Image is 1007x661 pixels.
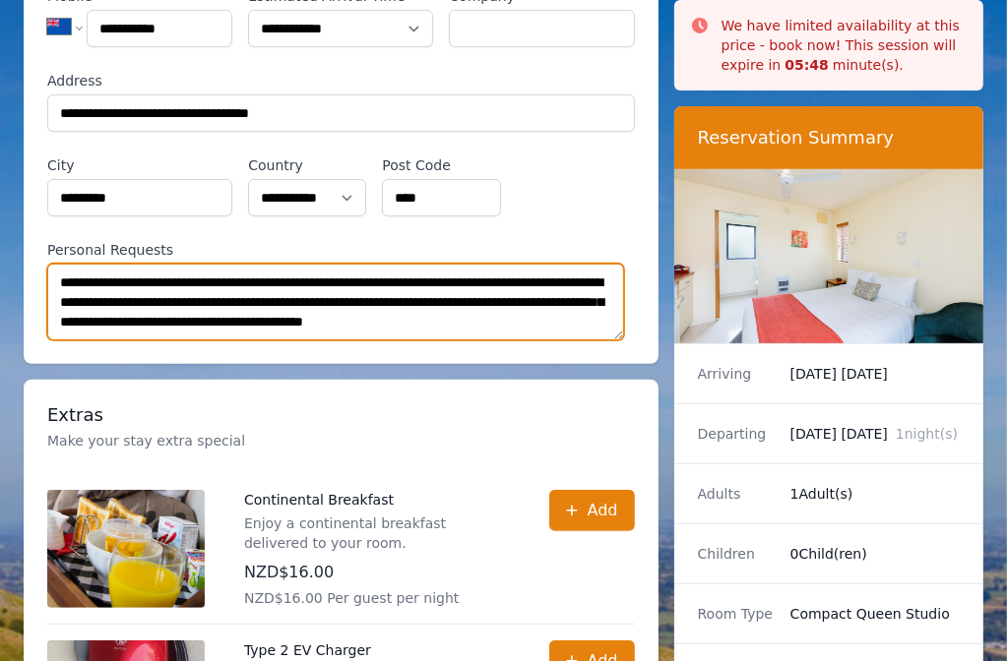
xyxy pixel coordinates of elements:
[785,57,829,73] strong: 05 : 48
[698,126,960,150] h3: Reservation Summary
[47,71,635,90] label: Address
[790,604,960,624] dd: Compact Queen Studio
[790,544,960,564] dd: 0 Child(ren)
[698,484,775,504] dt: Adults
[244,561,510,584] p: NZD$16.00
[244,588,510,608] p: NZD$16.00 Per guest per night
[674,169,983,343] img: Compact Queen Studio
[244,640,510,660] p: Type 2 EV Charger
[47,155,232,175] label: City
[382,155,500,175] label: Post Code
[47,403,635,427] h3: Extras
[248,155,366,175] label: Country
[896,426,958,442] span: 1 night(s)
[698,424,775,444] dt: Departing
[790,484,960,504] dd: 1 Adult(s)
[698,604,775,624] dt: Room Type
[549,490,635,531] button: Add
[47,240,635,260] label: Personal Requests
[244,513,510,553] p: Enjoy a continental breakfast delivered to your room.
[790,364,960,384] dd: [DATE] [DATE]
[47,431,635,451] p: Make your stay extra special
[790,424,960,444] dd: [DATE] [DATE]
[244,490,510,510] p: Continental Breakfast
[588,499,618,522] span: Add
[722,16,968,75] p: We have limited availability at this price - book now! This session will expire in minute(s).
[698,364,775,384] dt: Arriving
[47,490,205,608] img: Continental Breakfast
[698,544,775,564] dt: Children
